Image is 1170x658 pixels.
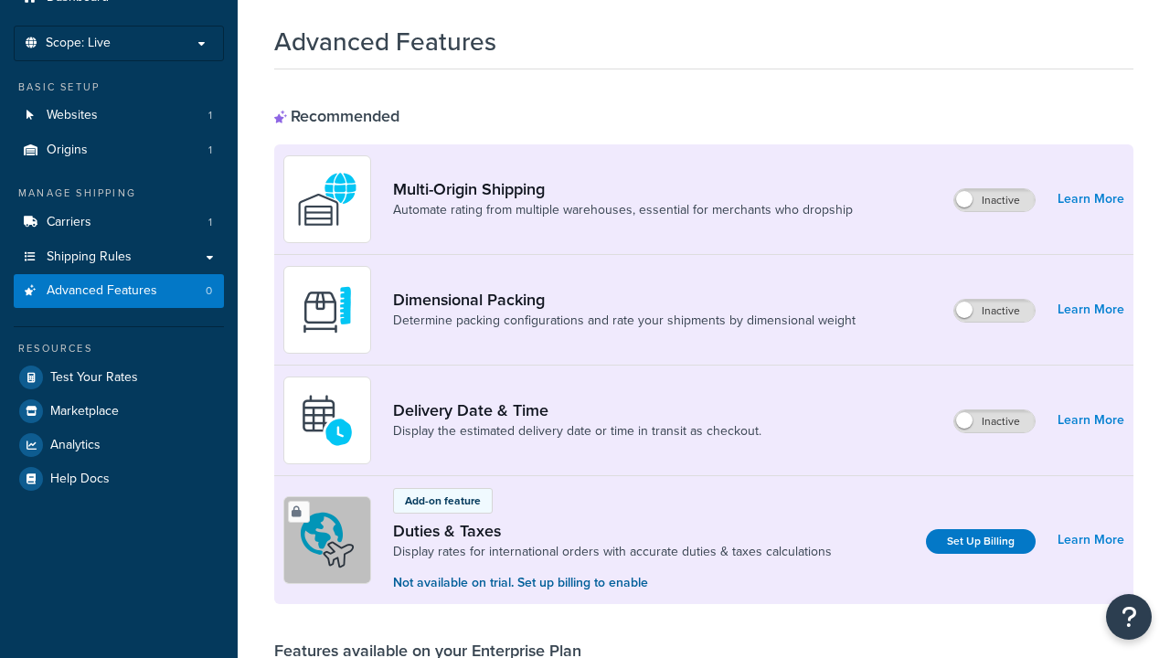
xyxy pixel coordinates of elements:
[47,249,132,265] span: Shipping Rules
[14,341,224,356] div: Resources
[47,108,98,123] span: Websites
[295,167,359,231] img: WatD5o0RtDAAAAAElFTkSuQmCC
[47,143,88,158] span: Origins
[208,108,212,123] span: 1
[14,186,224,201] div: Manage Shipping
[405,493,481,509] p: Add-on feature
[393,422,761,440] a: Display the estimated delivery date or time in transit as checkout.
[926,529,1036,554] a: Set Up Billing
[14,206,224,239] a: Carriers1
[1058,408,1124,433] a: Learn More
[274,24,496,59] h1: Advanced Features
[954,410,1035,432] label: Inactive
[208,215,212,230] span: 1
[14,240,224,274] a: Shipping Rules
[46,36,111,51] span: Scope: Live
[393,543,832,561] a: Display rates for international orders with accurate duties & taxes calculations
[14,99,224,133] li: Websites
[393,521,832,541] a: Duties & Taxes
[50,370,138,386] span: Test Your Rates
[208,143,212,158] span: 1
[274,106,399,126] div: Recommended
[14,133,224,167] li: Origins
[393,290,856,310] a: Dimensional Packing
[393,312,856,330] a: Determine packing configurations and rate your shipments by dimensional weight
[1058,297,1124,323] a: Learn More
[14,395,224,428] a: Marketplace
[14,206,224,239] li: Carriers
[14,462,224,495] a: Help Docs
[954,189,1035,211] label: Inactive
[14,133,224,167] a: Origins1
[50,472,110,487] span: Help Docs
[50,438,101,453] span: Analytics
[14,274,224,308] li: Advanced Features
[14,80,224,95] div: Basic Setup
[50,404,119,419] span: Marketplace
[14,361,224,394] a: Test Your Rates
[954,300,1035,322] label: Inactive
[393,201,853,219] a: Automate rating from multiple warehouses, essential for merchants who dropship
[14,274,224,308] a: Advanced Features0
[295,278,359,342] img: DTVBYsAAAAAASUVORK5CYII=
[1106,594,1152,640] button: Open Resource Center
[393,400,761,420] a: Delivery Date & Time
[47,215,91,230] span: Carriers
[14,429,224,462] a: Analytics
[47,283,157,299] span: Advanced Features
[295,388,359,452] img: gfkeb5ejjkALwAAAABJRU5ErkJggg==
[1058,527,1124,553] a: Learn More
[393,179,853,199] a: Multi-Origin Shipping
[206,283,212,299] span: 0
[393,573,832,593] p: Not available on trial. Set up billing to enable
[14,99,224,133] a: Websites1
[1058,186,1124,212] a: Learn More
